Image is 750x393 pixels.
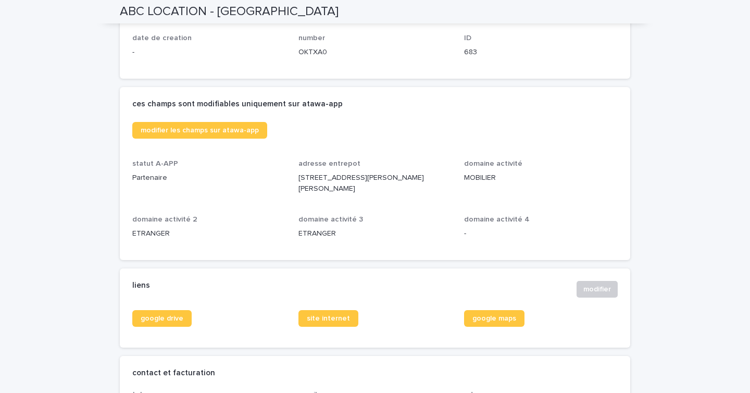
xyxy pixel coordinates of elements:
[132,173,286,183] p: Partenaire
[132,281,150,290] h2: liens
[472,315,516,322] span: google maps
[298,216,363,223] span: domaine activité 3
[298,47,452,58] p: OKTXA0
[577,281,618,298] button: modifier
[132,369,215,378] h2: contact et facturation
[141,315,183,322] span: google drive
[464,310,524,327] a: google maps
[132,228,286,239] p: ETRANGER
[464,34,471,42] span: ID
[120,4,339,19] h2: ABC LOCATION - [GEOGRAPHIC_DATA]
[298,310,358,327] a: site internet
[307,315,350,322] span: site internet
[583,284,611,294] span: modifier
[464,173,618,183] p: MOBILIER
[132,310,192,327] a: google drive
[464,216,530,223] span: domaine activité 4
[464,228,618,239] p: -
[132,34,192,42] span: date de creation
[298,160,360,167] span: adresse entrepot
[141,127,259,134] span: modifier les champs sur atawa-app
[132,100,343,109] h2: ces champs sont modifiables uniquement sur atawa-app
[132,216,197,223] span: domaine activité 2
[132,122,267,139] a: modifier les champs sur atawa-app
[298,228,452,239] p: ETRANGER
[132,47,286,58] p: -
[464,160,522,167] span: domaine activité
[298,34,325,42] span: number
[298,173,452,194] p: [STREET_ADDRESS][PERSON_NAME][PERSON_NAME]
[464,47,618,58] p: 683
[132,160,178,167] span: statut A-APP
